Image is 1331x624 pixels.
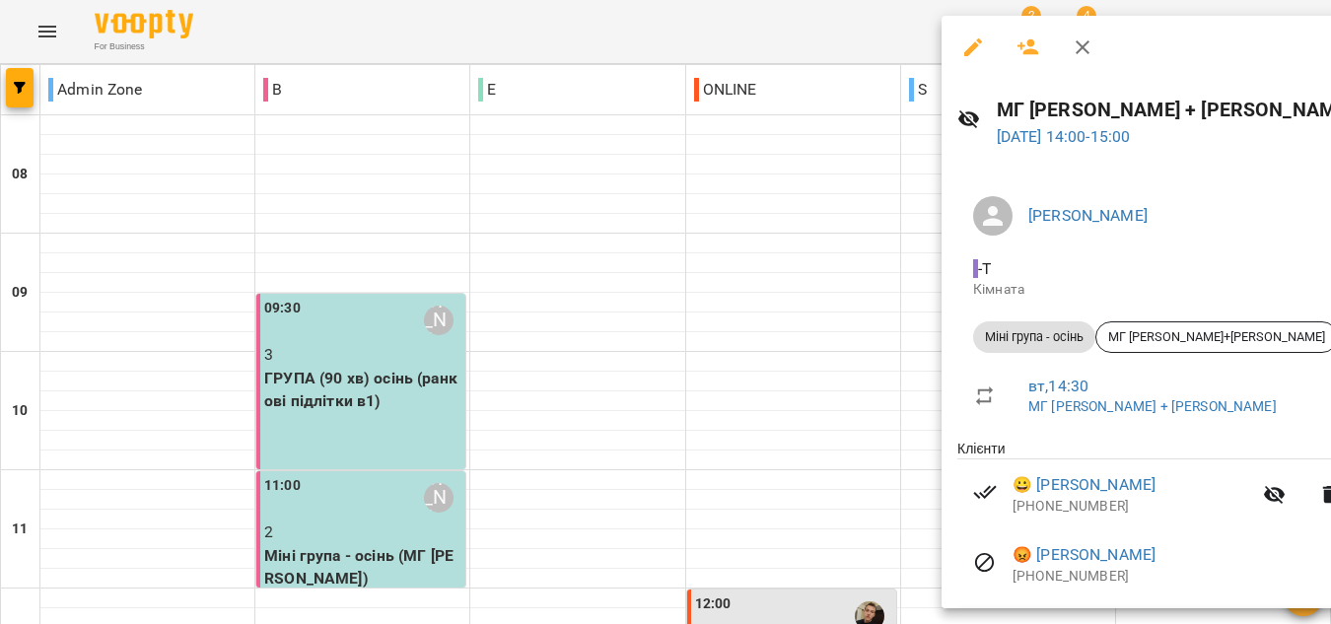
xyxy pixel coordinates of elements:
[1013,543,1156,567] a: 😡 [PERSON_NAME]
[973,480,997,504] svg: Візит сплачено
[973,551,997,575] svg: Візит скасовано
[1028,377,1088,395] a: вт , 14:30
[1013,497,1251,517] p: [PHONE_NUMBER]
[973,259,995,278] span: - T
[1028,398,1277,414] a: МГ [PERSON_NAME] + [PERSON_NAME]
[973,328,1095,346] span: Міні група - осінь
[1028,206,1148,225] a: [PERSON_NAME]
[1013,473,1156,497] a: 😀 [PERSON_NAME]
[997,127,1131,146] a: [DATE] 14:00-15:00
